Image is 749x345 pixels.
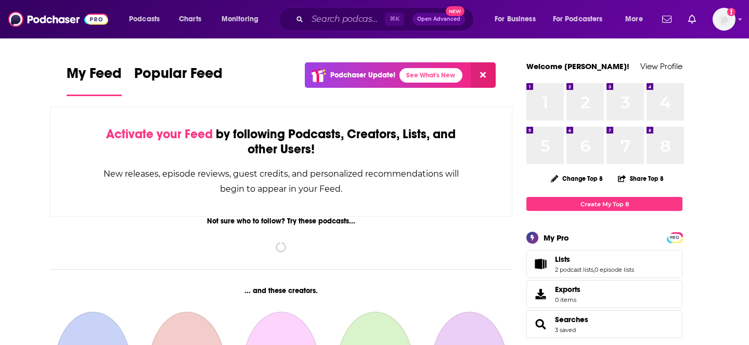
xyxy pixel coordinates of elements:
[595,266,634,273] a: 0 episode lists
[385,12,404,26] span: ⌘ K
[727,8,735,16] svg: Add a profile image
[658,10,676,28] a: Show notifications dropdown
[555,266,593,273] a: 2 podcast lists
[625,12,643,26] span: More
[555,255,634,264] a: Lists
[530,317,551,331] a: Searches
[446,6,464,16] span: New
[545,172,609,185] button: Change Top 8
[617,168,664,189] button: Share Top 8
[129,12,160,26] span: Podcasts
[102,166,460,196] div: New releases, episode reviews, guest credits, and personalized recommendations will begin to appe...
[553,12,603,26] span: For Podcasters
[713,8,735,31] button: Show profile menu
[555,255,570,264] span: Lists
[555,296,580,303] span: 0 items
[640,61,682,71] a: View Profile
[8,9,108,29] img: Podchaser - Follow, Share and Rate Podcasts
[214,11,272,28] button: open menu
[544,233,569,243] div: My Pro
[67,64,122,88] span: My Feed
[555,326,576,334] a: 3 saved
[50,217,512,225] div: Not sure who to follow? Try these podcasts...
[526,280,682,308] a: Exports
[134,64,223,96] a: Popular Feed
[50,286,512,295] div: ... and these creators.
[526,250,682,278] span: Lists
[593,266,595,273] span: ,
[134,64,223,88] span: Popular Feed
[67,64,122,96] a: My Feed
[668,234,681,242] span: PRO
[684,10,700,28] a: Show notifications dropdown
[713,8,735,31] span: Logged in as morganm92295
[412,13,465,25] button: Open AdvancedNew
[330,71,395,79] p: Podchaser Update!
[526,61,629,71] a: Welcome [PERSON_NAME]!
[526,310,682,338] span: Searches
[399,68,462,83] a: See What's New
[526,197,682,211] a: Create My Top 8
[618,11,656,28] button: open menu
[122,11,173,28] button: open menu
[289,7,484,31] div: Search podcasts, credits, & more...
[530,257,551,271] a: Lists
[555,285,580,294] span: Exports
[546,11,618,28] button: open menu
[417,17,460,22] span: Open Advanced
[555,315,588,324] a: Searches
[530,287,551,301] span: Exports
[668,233,681,241] a: PRO
[106,126,213,142] span: Activate your Feed
[179,12,201,26] span: Charts
[487,11,549,28] button: open menu
[713,8,735,31] img: User Profile
[102,127,460,157] div: by following Podcasts, Creators, Lists, and other Users!
[222,12,259,26] span: Monitoring
[495,12,536,26] span: For Business
[307,11,385,28] input: Search podcasts, credits, & more...
[172,11,208,28] a: Charts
